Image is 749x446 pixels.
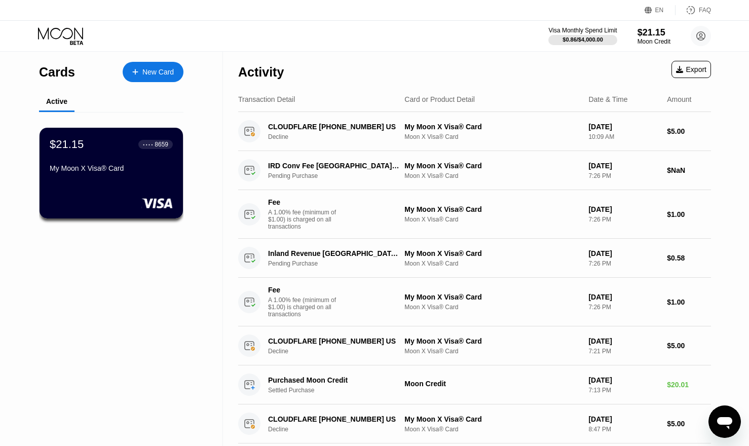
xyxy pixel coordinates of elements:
[268,209,344,230] div: A 1.00% fee (minimum of $1.00) is charged on all transactions
[404,249,580,257] div: My Moon X Visa® Card
[268,348,410,355] div: Decline
[676,5,711,15] div: FAQ
[238,365,711,404] div: Purchased Moon CreditSettled PurchaseMoon Credit[DATE]7:13 PM$20.01
[667,381,711,389] div: $20.01
[268,296,344,318] div: A 1.00% fee (minimum of $1.00) is charged on all transactions
[404,426,580,433] div: Moon X Visa® Card
[238,239,711,278] div: Inland Revenue [GEOGRAPHIC_DATA] [GEOGRAPHIC_DATA]Pending PurchaseMy Moon X Visa® CardMoon X Visa...
[676,65,706,73] div: Export
[588,95,627,103] div: Date & Time
[142,68,174,77] div: New Card
[404,205,580,213] div: My Moon X Visa® Card
[588,426,659,433] div: 8:47 PM
[638,38,670,45] div: Moon Credit
[238,278,711,326] div: FeeA 1.00% fee (minimum of $1.00) is charged on all transactionsMy Moon X Visa® CardMoon X Visa® ...
[588,293,659,301] div: [DATE]
[638,27,670,38] div: $21.15
[667,420,711,428] div: $5.00
[238,326,711,365] div: CLOUDFLARE [PHONE_NUMBER] USDeclineMy Moon X Visa® CardMoon X Visa® Card[DATE]7:21 PM$5.00
[238,65,284,80] div: Activity
[268,415,400,423] div: CLOUDFLARE [PHONE_NUMBER] US
[404,293,580,301] div: My Moon X Visa® Card
[588,348,659,355] div: 7:21 PM
[638,27,670,45] div: $21.15Moon Credit
[50,138,84,151] div: $21.15
[667,127,711,135] div: $5.00
[667,298,711,306] div: $1.00
[667,254,711,262] div: $0.58
[645,5,676,15] div: EN
[404,348,580,355] div: Moon X Visa® Card
[588,123,659,131] div: [DATE]
[238,190,711,239] div: FeeA 1.00% fee (minimum of $1.00) is charged on all transactionsMy Moon X Visa® CardMoon X Visa® ...
[238,95,295,103] div: Transaction Detail
[699,7,711,14] div: FAQ
[268,123,400,131] div: CLOUDFLARE [PHONE_NUMBER] US
[588,216,659,223] div: 7:26 PM
[404,172,580,179] div: Moon X Visa® Card
[655,7,664,14] div: EN
[404,162,580,170] div: My Moon X Visa® Card
[268,387,410,394] div: Settled Purchase
[268,249,400,257] div: Inland Revenue [GEOGRAPHIC_DATA] [GEOGRAPHIC_DATA]
[588,337,659,345] div: [DATE]
[268,426,410,433] div: Decline
[708,405,741,438] iframe: Button to launch messaging window, conversation in progress
[588,249,659,257] div: [DATE]
[238,404,711,443] div: CLOUDFLARE [PHONE_NUMBER] USDeclineMy Moon X Visa® CardMoon X Visa® Card[DATE]8:47 PM$5.00
[404,123,580,131] div: My Moon X Visa® Card
[588,304,659,311] div: 7:26 PM
[404,133,580,140] div: Moon X Visa® Card
[667,342,711,350] div: $5.00
[588,376,659,384] div: [DATE]
[404,337,580,345] div: My Moon X Visa® Card
[563,36,603,43] div: $0.86 / $4,000.00
[667,166,711,174] div: $NaN
[671,61,711,78] div: Export
[588,387,659,394] div: 7:13 PM
[548,27,617,45] div: Visa Monthly Spend Limit$0.86/$4,000.00
[268,376,400,384] div: Purchased Moon Credit
[238,112,711,151] div: CLOUDFLARE [PHONE_NUMBER] USDeclineMy Moon X Visa® CardMoon X Visa® Card[DATE]10:09 AM$5.00
[143,143,153,146] div: ● ● ● ●
[238,151,711,190] div: IRD Conv Fee [GEOGRAPHIC_DATA] [GEOGRAPHIC_DATA]Pending PurchaseMy Moon X Visa® CardMoon X Visa® ...
[588,133,659,140] div: 10:09 AM
[588,415,659,423] div: [DATE]
[268,162,400,170] div: IRD Conv Fee [GEOGRAPHIC_DATA] [GEOGRAPHIC_DATA]
[404,380,580,388] div: Moon Credit
[404,304,580,311] div: Moon X Visa® Card
[46,97,67,105] div: Active
[39,65,75,80] div: Cards
[268,133,410,140] div: Decline
[404,216,580,223] div: Moon X Visa® Card
[268,337,400,345] div: CLOUDFLARE [PHONE_NUMBER] US
[268,198,339,206] div: Fee
[123,62,183,82] div: New Card
[588,205,659,213] div: [DATE]
[404,95,475,103] div: Card or Product Detail
[588,162,659,170] div: [DATE]
[667,210,711,218] div: $1.00
[667,95,691,103] div: Amount
[40,128,183,218] div: $21.15● ● ● ●8659My Moon X Visa® Card
[588,260,659,267] div: 7:26 PM
[404,260,580,267] div: Moon X Visa® Card
[268,260,410,267] div: Pending Purchase
[404,415,580,423] div: My Moon X Visa® Card
[268,286,339,294] div: Fee
[588,172,659,179] div: 7:26 PM
[155,141,168,148] div: 8659
[50,164,173,172] div: My Moon X Visa® Card
[548,27,617,34] div: Visa Monthly Spend Limit
[268,172,410,179] div: Pending Purchase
